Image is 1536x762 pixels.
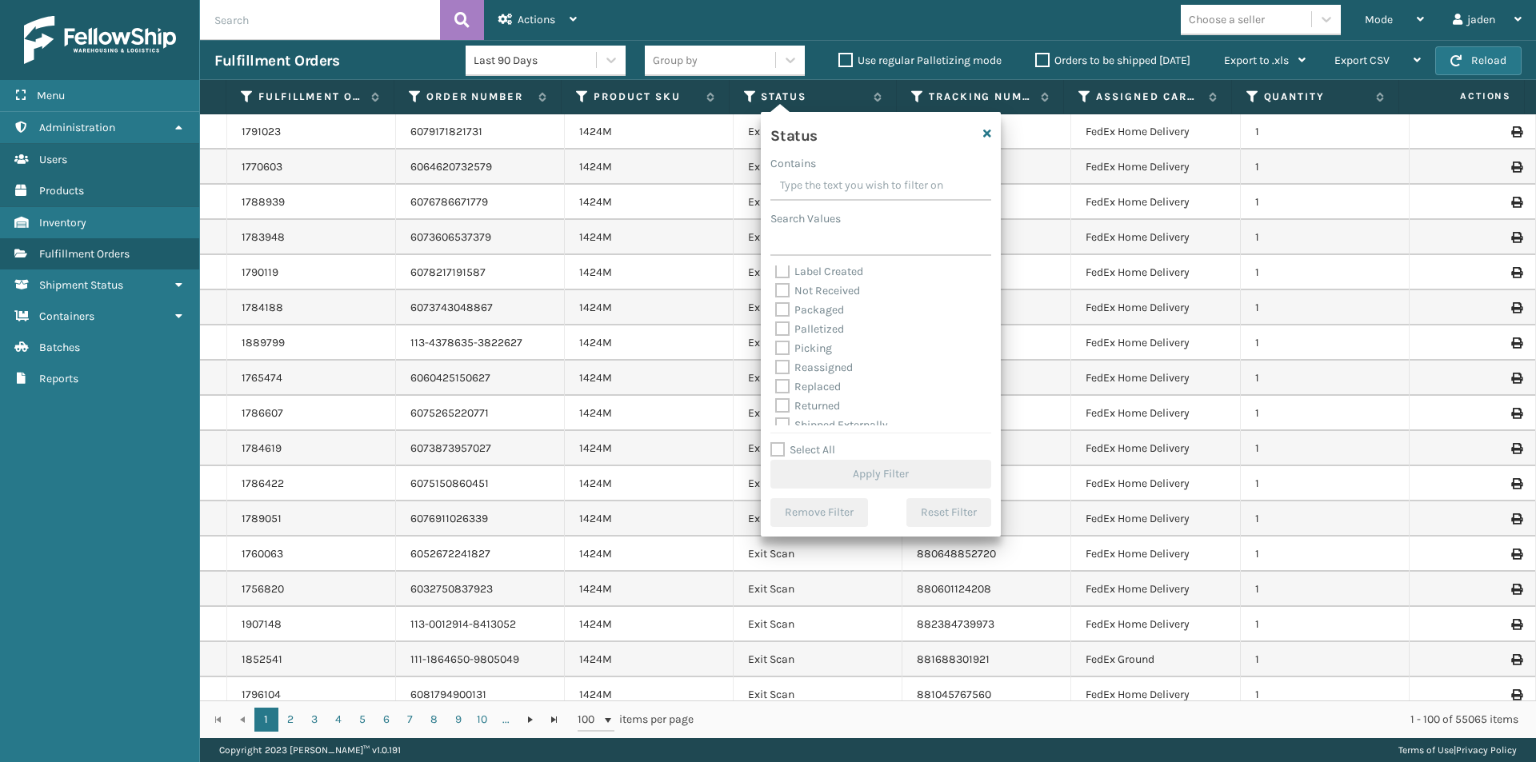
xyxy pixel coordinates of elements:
[1241,677,1410,712] td: 1
[1241,361,1410,396] td: 1
[1241,537,1410,572] td: 1
[917,652,990,666] a: 881688301921
[1511,197,1521,208] i: Print Label
[1241,114,1410,150] td: 1
[1511,126,1521,138] i: Print Label
[1264,90,1368,104] label: Quantity
[579,301,612,314] a: 1424M
[1071,431,1240,466] td: FedEx Home Delivery
[770,460,991,489] button: Apply Filter
[1456,744,1517,756] a: Privacy Policy
[396,466,565,501] td: 6075150860451
[775,399,840,413] label: Returned
[396,642,565,677] td: 111-1864650-9805049
[775,284,860,297] label: Not Received
[396,677,565,712] td: 6081794900131
[494,708,518,732] a: ...
[396,325,565,361] td: 113-4378635-3822627
[775,322,844,336] label: Palletized
[1189,11,1265,28] div: Choose a seller
[734,572,902,607] td: Exit Scan
[242,124,281,140] a: 1791023
[1511,302,1521,313] i: Print Label
[396,220,565,255] td: 6073606537379
[734,537,902,572] td: Exit Scan
[1511,513,1521,525] i: Print Label
[39,341,80,354] span: Batches
[396,361,565,396] td: 6060425150627
[594,90,698,104] label: Product SKU
[518,708,542,732] a: Go to the next page
[396,431,565,466] td: 6073873957027
[579,230,612,244] a: 1424M
[579,336,612,349] a: 1424M
[734,150,902,185] td: Exit Scan
[242,511,282,527] a: 1789051
[1398,744,1454,756] a: Terms of Use
[396,114,565,150] td: 6079171821731
[1241,396,1410,431] td: 1
[770,122,817,146] h4: Status
[734,501,902,537] td: Exit Scan
[350,708,374,732] a: 5
[1511,443,1521,454] i: Print Label
[242,335,285,351] a: 1889799
[24,16,176,64] img: logo
[1241,150,1410,185] td: 1
[302,708,326,732] a: 3
[254,708,278,732] a: 1
[917,582,991,596] a: 880601124208
[1241,642,1410,677] td: 1
[1334,54,1390,67] span: Export CSV
[39,247,130,261] span: Fulfillment Orders
[734,185,902,220] td: Exit Scan
[770,172,991,201] input: Type the text you wish to filter on
[838,54,1002,67] label: Use regular Palletizing mode
[1071,466,1240,501] td: FedEx Home Delivery
[734,220,902,255] td: Exit Scan
[446,708,470,732] a: 9
[734,431,902,466] td: Exit Scan
[1241,431,1410,466] td: 1
[426,90,530,104] label: Order Number
[579,160,612,174] a: 1424M
[398,708,422,732] a: 7
[1365,13,1393,26] span: Mode
[578,712,602,728] span: 100
[242,616,282,632] a: 1907148
[542,708,566,732] a: Go to the last page
[374,708,398,732] a: 6
[1511,267,1521,278] i: Print Label
[579,406,612,420] a: 1424M
[242,652,282,668] a: 1852541
[1071,325,1240,361] td: FedEx Home Delivery
[734,114,902,150] td: Exit Scan
[1511,689,1521,700] i: Print Label
[37,89,65,102] span: Menu
[548,713,561,726] span: Go to the last page
[242,265,278,281] a: 1790119
[242,370,282,386] a: 1765474
[579,582,612,596] a: 1424M
[1241,607,1410,642] td: 1
[524,713,537,726] span: Go to the next page
[1071,537,1240,572] td: FedEx Home Delivery
[1511,654,1521,665] i: Print Label
[1511,373,1521,384] i: Print Label
[242,581,284,597] a: 1756820
[242,229,285,245] a: 1783948
[214,51,339,70] h3: Fulfillment Orders
[734,642,902,677] td: Exit Scan
[326,708,350,732] a: 4
[734,607,902,642] td: Exit Scan
[1511,584,1521,595] i: Print Label
[1035,54,1190,67] label: Orders to be shipped [DATE]
[917,688,991,701] a: 881045767560
[716,712,1518,728] div: 1 - 100 of 55065 items
[917,547,996,561] a: 880648852720
[1511,408,1521,419] i: Print Label
[1071,396,1240,431] td: FedEx Home Delivery
[39,278,123,292] span: Shipment Status
[1241,220,1410,255] td: 1
[219,738,401,762] p: Copyright 2023 [PERSON_NAME]™ v 1.0.191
